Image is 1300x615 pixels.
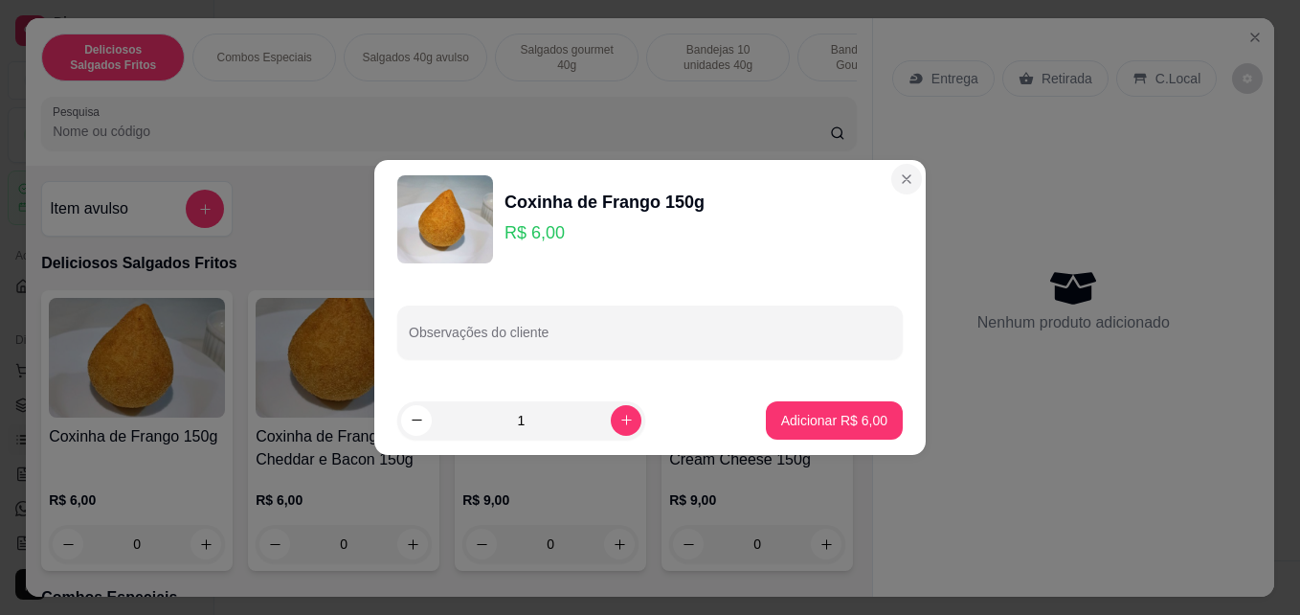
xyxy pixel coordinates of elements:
[611,405,641,436] button: increase-product-quantity
[891,164,922,194] button: Close
[397,175,493,263] img: product-image
[401,405,432,436] button: decrease-product-quantity
[504,189,705,216] div: Coxinha de Frango 150g
[504,219,705,246] p: R$ 6,00
[409,330,891,350] input: Observações do cliente
[766,401,903,440] button: Adicionar R$ 6,00
[781,411,887,430] p: Adicionar R$ 6,00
